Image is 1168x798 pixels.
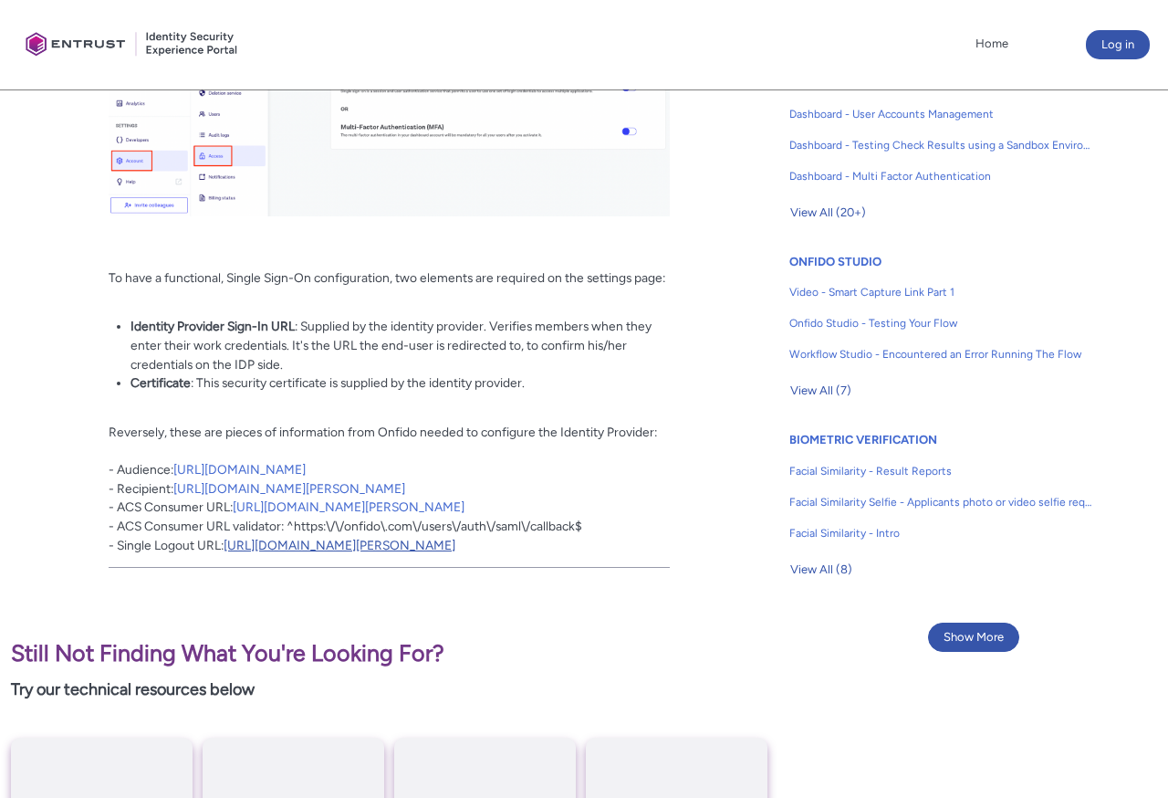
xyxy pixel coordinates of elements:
[789,284,1092,300] span: Video - Smart Capture Link Part 1
[11,677,767,702] p: Try our technical resources below
[233,499,464,514] a: [URL][DOMAIN_NAME][PERSON_NAME]
[1086,30,1150,59] button: Log in
[789,463,1092,479] span: Facial Similarity - Result Reports
[789,130,1092,161] a: Dashboard - Testing Check Results using a Sandbox Environment
[789,277,1092,308] a: Video - Smart Capture Link Part 1
[789,106,1092,122] span: Dashboard - User Accounts Management
[790,377,851,404] span: View All (7)
[789,339,1092,370] a: Workflow Studio - Encountered an Error Running The Flow
[790,199,866,226] span: View All (20+)
[109,404,670,555] p: Reversely, these are pieces of information from Onfido needed to configure the Identity Provider:...
[11,636,767,671] p: Still Not Finding What You're Looking For?
[109,268,670,306] p: To have a functional, Single Sign-On configuration, two elements are required on the settings page:
[789,346,1092,362] span: Workflow Studio - Encountered an Error Running The Flow
[109,16,670,217] img: sso1.png
[789,518,1092,549] a: Facial Similarity - Intro
[789,198,867,227] button: View All (20+)
[173,462,306,477] a: [URL][DOMAIN_NAME]
[789,456,1092,487] a: Facial Similarity - Result Reports
[130,319,295,333] strong: Identity Provider Sign-In URL
[789,168,1092,184] span: Dashboard - Multi Factor Authentication
[789,137,1092,153] span: Dashboard - Testing Check Results using a Sandbox Environment
[789,376,852,405] button: View All (7)
[789,308,1092,339] a: Onfido Studio - Testing Your Flow
[789,525,1092,541] span: Facial Similarity - Intro
[928,623,1019,652] button: Show More
[789,494,1092,510] span: Facial Similarity Selfie - Applicants photo or video selfie requirements
[130,317,670,373] li: : Supplied by the identity provider. Verifies members when they enter their work credentials. It'...
[789,255,881,268] a: ONFIDO STUDIO
[790,556,852,583] span: View All (8)
[789,433,937,446] a: BIOMETRIC VERIFICATION
[173,481,405,496] a: [URL][DOMAIN_NAME][PERSON_NAME]
[789,315,1092,331] span: Onfido Studio - Testing Your Flow
[224,538,455,552] a: [URL][DOMAIN_NAME][PERSON_NAME]
[130,373,670,393] li: : This security certificate is supplied by the identity provider.
[130,375,191,390] strong: Certificate
[789,161,1092,192] a: Dashboard - Multi Factor Authentication
[789,99,1092,130] a: Dashboard - User Accounts Management
[789,555,853,584] button: View All (8)
[971,30,1013,58] a: Home
[789,487,1092,518] a: Facial Similarity Selfie - Applicants photo or video selfie requirements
